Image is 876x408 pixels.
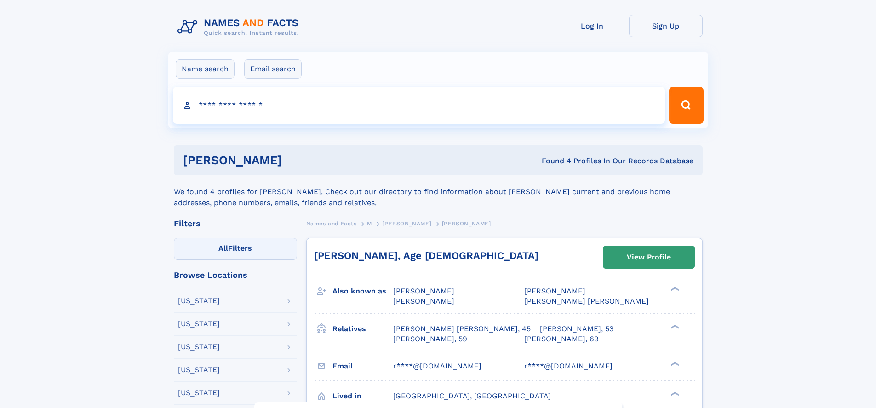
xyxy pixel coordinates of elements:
[393,334,467,344] a: [PERSON_NAME], 59
[173,87,665,124] input: search input
[393,391,551,400] span: [GEOGRAPHIC_DATA], [GEOGRAPHIC_DATA]
[367,218,372,229] a: M
[332,388,393,404] h3: Lived in
[332,321,393,337] h3: Relatives
[367,220,372,227] span: M
[669,286,680,292] div: ❯
[178,297,220,305] div: [US_STATE]
[174,219,297,228] div: Filters
[178,389,220,397] div: [US_STATE]
[244,59,302,79] label: Email search
[669,361,680,367] div: ❯
[442,220,491,227] span: [PERSON_NAME]
[183,155,412,166] h1: [PERSON_NAME]
[629,15,703,37] a: Sign Up
[174,175,703,208] div: We found 4 profiles for [PERSON_NAME]. Check out our directory to find information about [PERSON_...
[382,220,431,227] span: [PERSON_NAME]
[332,358,393,374] h3: Email
[174,271,297,279] div: Browse Locations
[393,324,531,334] a: [PERSON_NAME] [PERSON_NAME], 45
[524,287,585,295] span: [PERSON_NAME]
[603,246,694,268] a: View Profile
[393,297,454,305] span: [PERSON_NAME]
[540,324,613,334] a: [PERSON_NAME], 53
[314,250,538,261] a: [PERSON_NAME], Age [DEMOGRAPHIC_DATA]
[627,247,671,268] div: View Profile
[669,391,680,397] div: ❯
[412,156,693,166] div: Found 4 Profiles In Our Records Database
[306,218,357,229] a: Names and Facts
[555,15,629,37] a: Log In
[393,287,454,295] span: [PERSON_NAME]
[669,323,680,329] div: ❯
[178,343,220,351] div: [US_STATE]
[669,87,703,124] button: Search Button
[178,320,220,328] div: [US_STATE]
[524,334,599,344] a: [PERSON_NAME], 69
[178,366,220,374] div: [US_STATE]
[382,218,431,229] a: [PERSON_NAME]
[176,59,235,79] label: Name search
[524,297,649,305] span: [PERSON_NAME] [PERSON_NAME]
[174,238,297,260] label: Filters
[218,244,228,253] span: All
[174,15,306,40] img: Logo Names and Facts
[332,283,393,299] h3: Also known as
